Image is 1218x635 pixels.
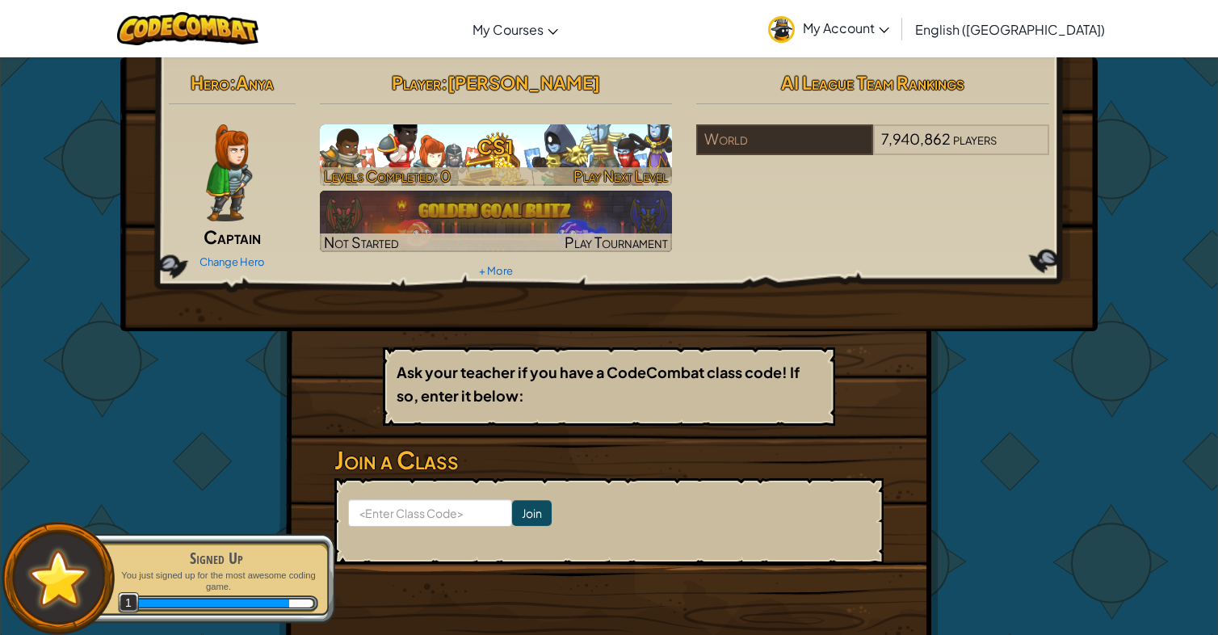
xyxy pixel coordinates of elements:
[117,12,258,45] img: CodeCombat logo
[565,233,668,251] span: Play Tournament
[320,124,673,186] a: Play Next Level
[397,363,800,405] b: Ask your teacher if you have a CodeCombat class code! If so, enter it below:
[512,500,552,526] input: Join
[907,7,1113,51] a: English ([GEOGRAPHIC_DATA])
[479,264,513,277] a: + More
[199,255,265,268] a: Change Hero
[206,124,252,221] img: captain-pose.png
[320,191,673,252] a: Not StartedPlay Tournament
[22,542,95,614] img: default.png
[115,570,318,593] p: You just signed up for the most awesome coding game.
[320,128,673,165] h3: CS1
[696,140,1049,158] a: World7,940,862players
[953,129,997,148] span: players
[324,233,399,251] span: Not Started
[229,71,236,94] span: :
[320,191,673,252] img: Golden Goal
[781,71,964,94] span: AI League Team Rankings
[236,71,274,94] span: Anya
[441,71,447,94] span: :
[115,547,318,570] div: Signed Up
[760,3,897,54] a: My Account
[392,71,441,94] span: Player
[348,499,512,527] input: <Enter Class Code>
[803,19,889,36] span: My Account
[573,166,668,185] span: Play Next Level
[320,124,673,186] img: CS1
[768,16,795,43] img: avatar
[464,7,566,51] a: My Courses
[118,592,140,614] span: 1
[472,21,544,38] span: My Courses
[204,225,261,248] span: Captain
[696,124,872,155] div: World
[324,166,451,185] span: Levels Completed: 0
[334,442,884,478] h3: Join a Class
[191,71,229,94] span: Hero
[915,21,1105,38] span: English ([GEOGRAPHIC_DATA])
[881,129,951,148] span: 7,940,862
[447,71,600,94] span: [PERSON_NAME]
